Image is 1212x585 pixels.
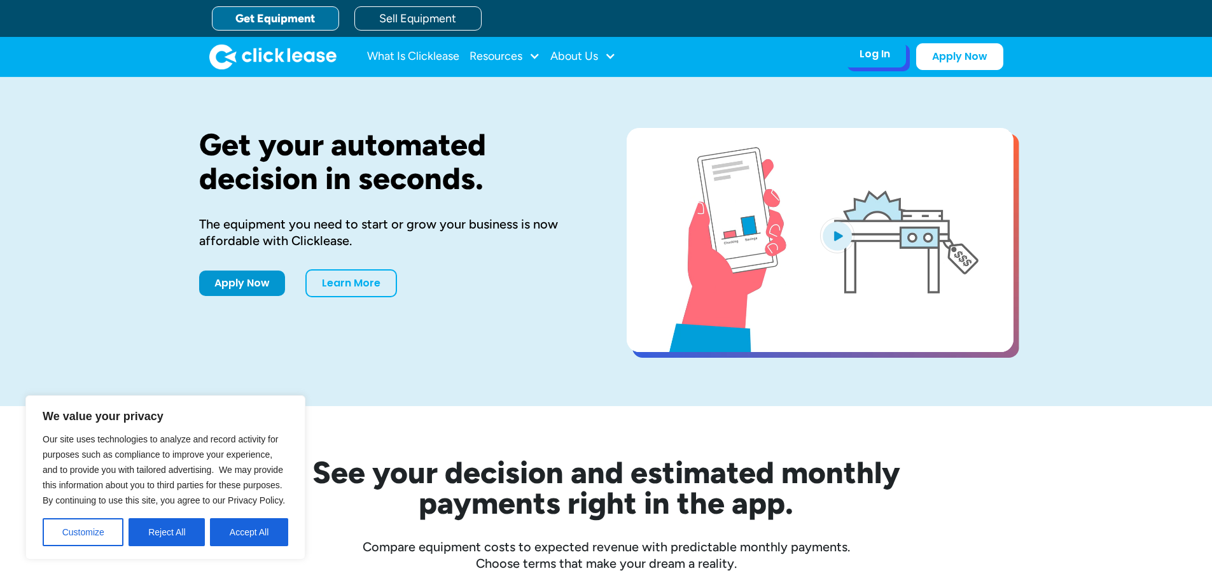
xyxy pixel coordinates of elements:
h1: Get your automated decision in seconds. [199,128,586,195]
a: Apply Now [916,43,1003,70]
p: We value your privacy [43,409,288,424]
a: What Is Clicklease [367,44,459,69]
a: Get Equipment [212,6,339,31]
a: home [209,44,337,69]
button: Reject All [129,518,205,546]
a: Sell Equipment [354,6,482,31]
div: Log In [860,48,890,60]
div: We value your privacy [25,395,305,560]
button: Customize [43,518,123,546]
a: open lightbox [627,128,1013,352]
div: About Us [550,44,616,69]
button: Accept All [210,518,288,546]
h2: See your decision and estimated monthly payments right in the app. [250,457,963,518]
div: The equipment you need to start or grow your business is now affordable with Clicklease. [199,216,586,249]
img: Blue play button logo on a light blue circular background [820,218,854,253]
span: Our site uses technologies to analyze and record activity for purposes such as compliance to impr... [43,434,285,505]
a: Learn More [305,269,397,297]
div: Compare equipment costs to expected revenue with predictable monthly payments. Choose terms that ... [199,539,1013,572]
a: Apply Now [199,271,285,296]
img: Clicklease logo [209,44,337,69]
div: Resources [470,44,540,69]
